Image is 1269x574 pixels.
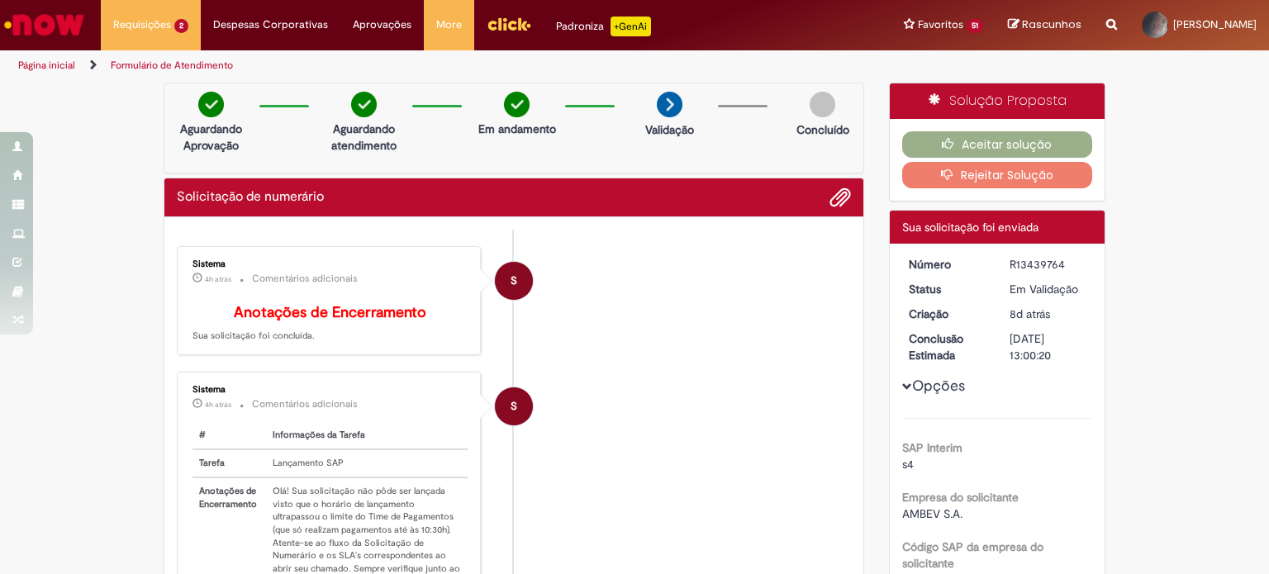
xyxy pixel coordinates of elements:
td: Lançamento SAP [266,449,468,477]
span: More [436,17,462,33]
div: [DATE] 13:00:20 [1010,330,1086,363]
h2: Solicitação de numerário Histórico de tíquete [177,190,324,205]
span: Sua solicitação foi enviada [902,220,1038,235]
a: Formulário de Atendimento [111,59,233,72]
dt: Conclusão Estimada [896,330,998,363]
time: 29/08/2025 10:55:07 [205,274,231,284]
p: Validação [645,121,694,138]
span: 8d atrás [1010,306,1050,321]
span: Aprovações [353,17,411,33]
time: 22/08/2025 12:37:15 [1010,306,1050,321]
div: Em Validação [1010,281,1086,297]
small: Comentários adicionais [252,397,358,411]
div: Solução Proposta [890,83,1105,119]
div: Sistema [192,259,468,269]
p: Concluído [796,121,849,138]
span: Favoritos [918,17,963,33]
span: S [511,387,517,426]
dt: Criação [896,306,998,322]
th: # [192,422,266,449]
b: Empresa do solicitante [902,490,1019,505]
img: img-circle-grey.png [810,92,835,117]
time: 29/08/2025 10:55:04 [205,400,231,410]
p: Aguardando atendimento [324,121,404,154]
div: Sistema [192,385,468,395]
p: +GenAi [611,17,651,36]
ul: Trilhas de página [12,50,834,81]
img: check-circle-green.png [504,92,530,117]
b: Anotações de Encerramento [234,303,426,322]
div: System [495,262,533,300]
span: s4 [902,457,914,472]
img: ServiceNow [2,8,87,41]
span: Requisições [113,17,171,33]
img: check-circle-green.png [198,92,224,117]
th: Informações da Tarefa [266,422,468,449]
span: S [511,261,517,301]
div: System [495,387,533,425]
span: AMBEV S.A. [902,506,962,521]
span: 2 [174,19,188,33]
img: check-circle-green.png [351,92,377,117]
button: Adicionar anexos [829,187,851,208]
a: Página inicial [18,59,75,72]
dt: Status [896,281,998,297]
a: Rascunhos [1008,17,1081,33]
b: SAP Interim [902,440,962,455]
div: 22/08/2025 12:37:15 [1010,306,1086,322]
span: Despesas Corporativas [213,17,328,33]
small: Comentários adicionais [252,272,358,286]
span: 51 [967,19,983,33]
span: 4h atrás [205,400,231,410]
div: R13439764 [1010,256,1086,273]
p: Em andamento [478,121,556,137]
dt: Número [896,256,998,273]
button: Aceitar solução [902,131,1093,158]
img: arrow-next.png [657,92,682,117]
span: [PERSON_NAME] [1173,17,1257,31]
span: Rascunhos [1022,17,1081,32]
img: click_logo_yellow_360x200.png [487,12,531,36]
b: Código SAP da empresa do solicitante [902,539,1043,571]
div: Padroniza [556,17,651,36]
span: 4h atrás [205,274,231,284]
p: Sua solicitação foi concluída. [192,305,468,343]
th: Tarefa [192,449,266,477]
button: Rejeitar Solução [902,162,1093,188]
p: Aguardando Aprovação [171,121,251,154]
